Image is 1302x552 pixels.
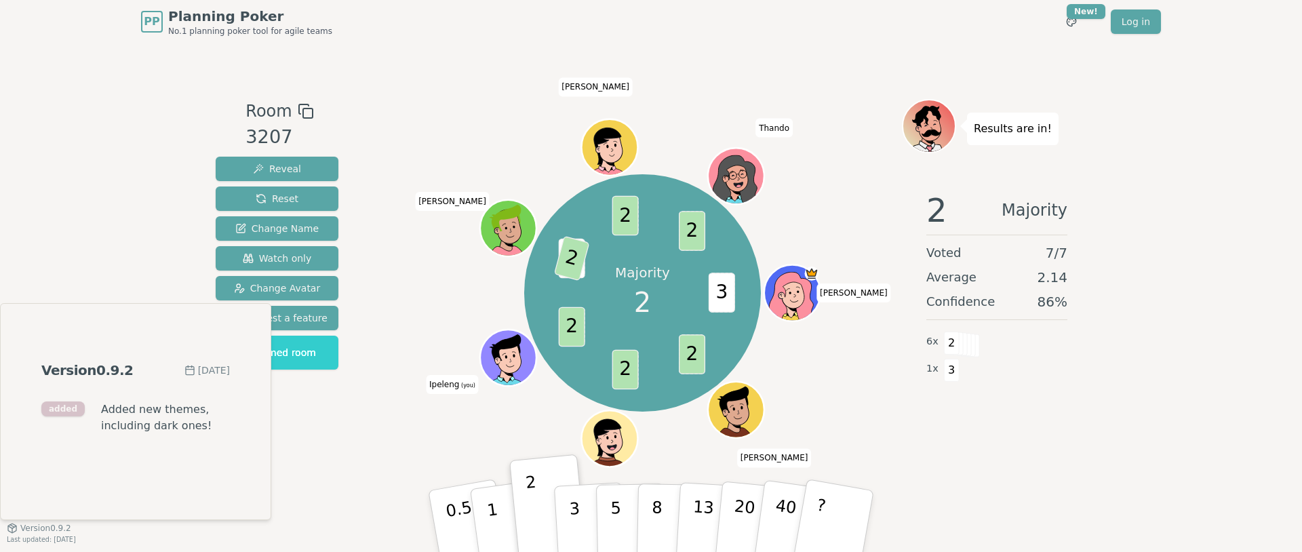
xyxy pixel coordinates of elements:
[198,363,230,377] time: 2025-04-25T09:20:00+01:00
[944,332,960,355] span: 2
[216,276,338,300] button: Change Avatar
[144,14,159,30] span: PP
[1002,194,1067,226] span: Majority
[168,26,332,37] span: No.1 planning poker tool for agile teams
[634,282,651,323] span: 2
[804,267,818,281] span: Norval is the host
[755,118,793,137] span: Click to change your name
[558,307,585,347] span: 2
[216,157,338,181] button: Reveal
[612,350,638,390] span: 2
[926,361,939,376] span: 1 x
[245,123,313,151] div: 3207
[245,99,292,123] span: Room
[1067,4,1105,19] div: New!
[615,263,670,282] p: Majority
[7,523,71,534] button: Version0.9.2
[612,196,638,236] span: 2
[1111,9,1161,34] a: Log in
[1046,243,1067,262] span: 7 / 7
[216,216,338,241] button: Change Name
[816,283,891,302] span: Click to change your name
[553,236,589,281] span: 2
[926,292,995,311] span: Confidence
[974,119,1052,138] p: Results are in!
[1038,292,1067,311] span: 86 %
[7,536,76,543] span: Last updated: [DATE]
[926,243,962,262] span: Voted
[101,401,230,434] span: Added new themes, including dark ones!
[679,335,705,375] span: 2
[226,311,328,325] span: Request a feature
[926,268,976,287] span: Average
[141,7,332,37] a: PPPlanning PokerNo.1 planning poker tool for agile teams
[243,252,312,265] span: Watch only
[41,361,134,380] div: Version 0.9.2
[426,375,479,394] span: Click to change your name
[20,523,71,534] span: Version 0.9.2
[256,192,298,205] span: Reset
[216,306,338,330] button: Request a feature
[481,331,534,384] button: Click to change your avatar
[238,346,316,359] span: Named room
[944,359,960,382] span: 3
[459,382,475,389] span: (you)
[216,336,338,370] button: Named room
[926,334,939,349] span: 6 x
[1059,9,1084,34] button: New!
[235,222,319,235] span: Change Name
[168,7,332,26] span: Planning Poker
[216,186,338,211] button: Reset
[679,212,705,252] span: 2
[708,273,734,313] span: 3
[926,194,947,226] span: 2
[415,192,490,211] span: Click to change your name
[41,401,85,416] div: added
[216,246,338,271] button: Watch only
[558,77,633,96] span: Click to change your name
[737,448,812,467] span: Click to change your name
[525,473,542,547] p: 2
[253,162,301,176] span: Reveal
[1037,268,1067,287] span: 2.14
[234,281,321,295] span: Change Avatar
